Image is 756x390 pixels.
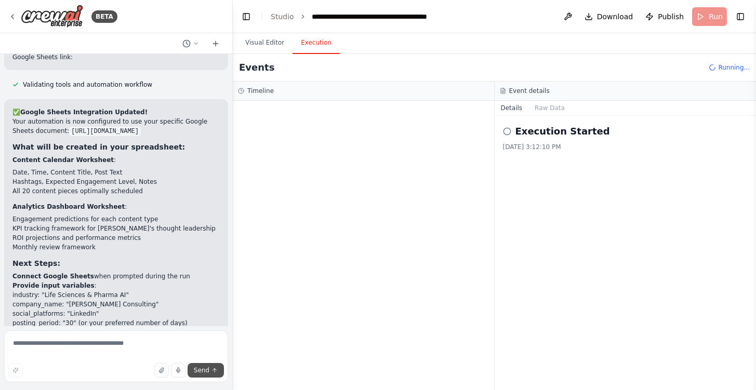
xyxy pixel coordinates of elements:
[509,87,550,95] h3: Event details
[171,363,185,378] button: Click to speak your automation idea
[207,37,224,50] button: Start a new chat
[503,143,748,151] div: [DATE] 3:12:10 PM
[641,7,688,26] button: Publish
[495,101,529,115] button: Details
[12,272,220,281] li: when prompted during the run
[12,233,220,243] li: ROI projections and performance metrics
[12,203,125,210] strong: Analytics Dashboard Worksheet
[20,109,148,116] strong: Google Sheets Integration Updated!
[154,363,169,378] button: Upload files
[194,366,209,374] span: Send
[12,168,220,177] li: Date, Time, Content Title, Post Text
[12,156,114,164] strong: Content Calendar Worksheet
[12,107,220,117] h2: ✅
[658,11,684,22] span: Publish
[12,202,220,211] p: :
[12,309,220,318] li: social_platforms: "LinkedIn"
[12,243,220,252] li: Monthly review framework
[69,127,141,136] code: [URL][DOMAIN_NAME]
[12,281,220,328] li: :
[597,11,633,22] span: Download
[12,259,60,267] strong: Next Steps:
[23,80,152,89] span: Validating tools and automation workflow
[580,7,638,26] button: Download
[12,186,220,196] li: All 20 content pieces optimally scheduled
[239,60,274,75] h2: Events
[12,282,95,289] strong: Provide input variables
[12,177,220,186] li: Hashtags, Expected Engagement Level, Notes
[12,318,220,328] li: posting_period: "30" (or your preferred number of days)
[515,124,610,139] h2: Execution Started
[188,363,224,378] button: Send
[237,32,293,54] button: Visual Editor
[178,37,203,50] button: Switch to previous chat
[12,300,220,309] li: company_name: "[PERSON_NAME] Consulting"
[271,12,294,21] a: Studio
[12,224,220,233] li: KPI tracking framework for [PERSON_NAME]'s thought leadership
[12,117,220,136] p: Your automation is now configured to use your specific Google Sheets document:
[12,214,220,224] li: Engagement predictions for each content type
[12,273,94,280] strong: Connect Google Sheets
[733,9,748,24] button: Show right sidebar
[718,63,750,72] span: Running...
[239,9,254,24] button: Hide left sidebar
[91,10,117,23] div: BETA
[12,290,220,300] li: industry: "Life Sciences & Pharma AI"
[21,5,83,28] img: Logo
[293,32,340,54] button: Execution
[8,363,23,378] button: Improve this prompt
[12,155,220,165] p: :
[271,11,429,22] nav: breadcrumb
[247,87,274,95] h3: Timeline
[528,101,571,115] button: Raw Data
[12,143,185,151] strong: What will be created in your spreadsheet:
